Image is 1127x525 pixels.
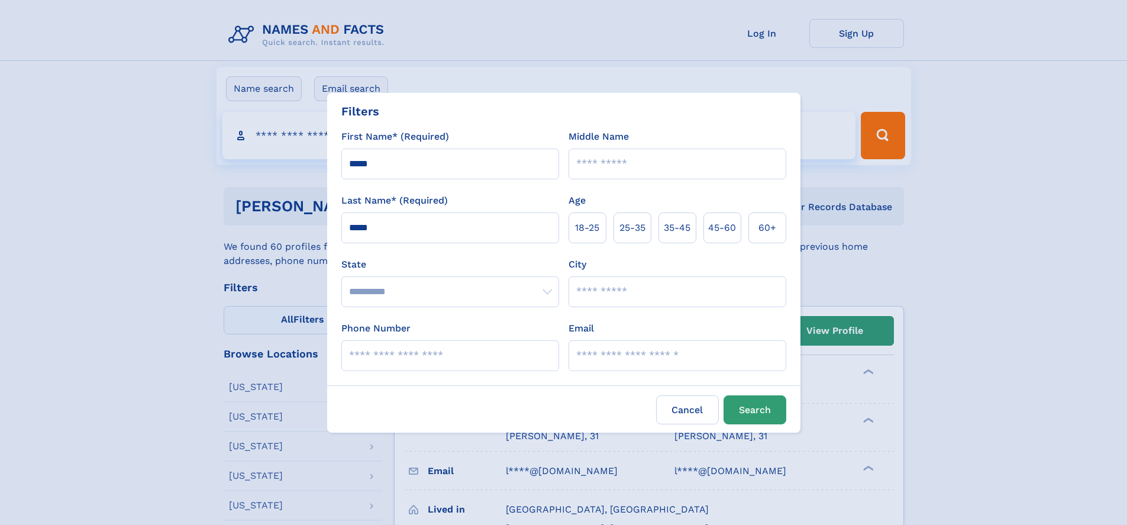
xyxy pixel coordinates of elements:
label: City [569,257,586,272]
label: Middle Name [569,130,629,144]
label: Cancel [656,395,719,424]
span: 18‑25 [575,221,599,235]
span: 60+ [758,221,776,235]
label: Age [569,194,586,208]
label: Email [569,321,594,336]
span: 25‑35 [619,221,645,235]
span: 45‑60 [708,221,736,235]
label: Last Name* (Required) [341,194,448,208]
div: Filters [341,102,379,120]
button: Search [724,395,786,424]
label: State [341,257,559,272]
label: Phone Number [341,321,411,336]
label: First Name* (Required) [341,130,449,144]
span: 35‑45 [664,221,690,235]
